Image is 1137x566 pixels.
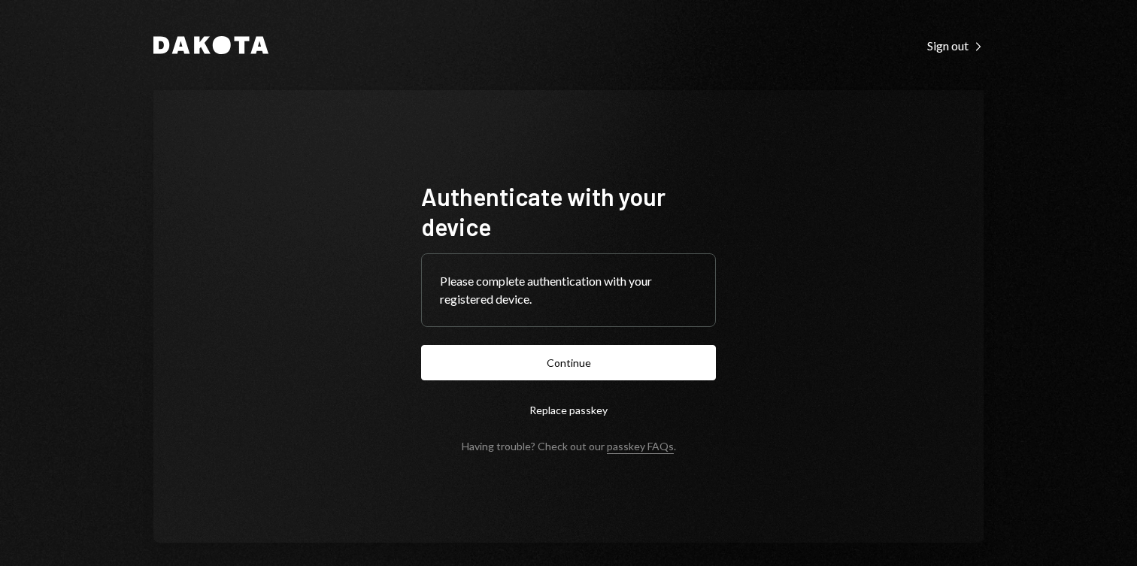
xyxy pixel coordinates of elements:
a: Sign out [927,37,984,53]
div: Sign out [927,38,984,53]
h1: Authenticate with your device [421,181,716,241]
button: Replace passkey [421,392,716,428]
div: Please complete authentication with your registered device. [440,272,697,308]
a: passkey FAQs [607,440,674,454]
div: Having trouble? Check out our . [462,440,676,452]
button: Continue [421,345,716,380]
